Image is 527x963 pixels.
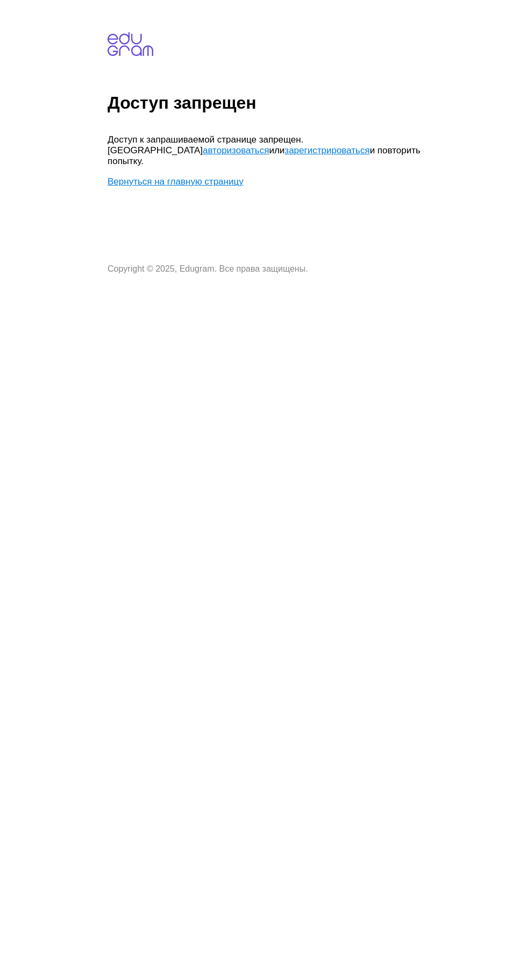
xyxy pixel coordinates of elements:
[108,264,430,274] p: Copyright © 2025, Edugram. Все права защищены.
[108,93,523,113] h1: Доступ запрещен
[108,176,244,187] a: Вернуться на главную страницу
[108,134,430,167] p: Доступ к запрашиваемой странице запрещен. [GEOGRAPHIC_DATA] или и повторить попытку.
[284,145,369,155] a: зарегистрироваться
[108,32,153,56] img: edugram.com
[203,145,269,155] a: авторизоваться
